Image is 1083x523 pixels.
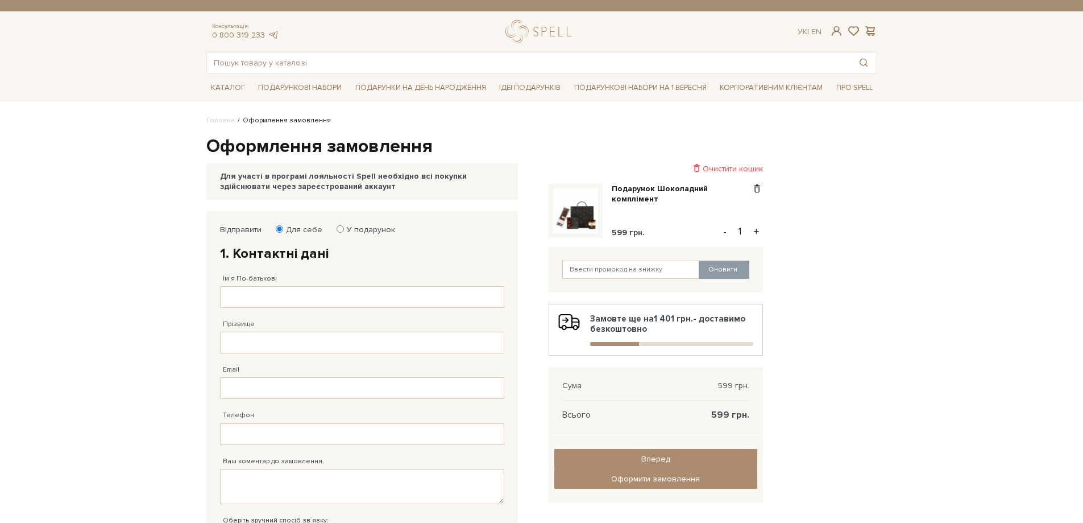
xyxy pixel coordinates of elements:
li: Оформлення замовлення [235,116,331,126]
button: - [719,223,731,240]
a: En [811,27,821,36]
label: Прізвище [223,319,255,330]
span: Всього [562,410,591,420]
a: Подарункові набори на 1 Вересня [570,78,711,97]
span: Сума [562,381,582,391]
label: Ім'я По-батькові [223,274,277,284]
h2: 1. Контактні дані [220,245,504,262]
input: Ввести промокод на знижку [562,261,700,279]
span: Консультація: [212,23,279,30]
button: Оновити [699,261,749,279]
span: 599 грн. [718,381,749,391]
input: Для себе [276,225,283,233]
a: Головна [206,116,235,125]
span: Оформити замовлення [611,474,700,484]
span: 599 грн. [612,228,645,237]
input: Пошук товару у каталозі [207,52,850,73]
label: Ваш коментар до замовлення. [223,456,324,467]
a: logo [505,20,576,43]
span: | [807,27,809,36]
a: Каталог [206,79,250,97]
button: Пошук товару у каталозі [850,52,877,73]
div: Ук [798,27,821,37]
label: Відправити [220,225,262,235]
h1: Оформлення замовлення [206,135,877,159]
div: Очистити кошик [549,163,763,174]
button: + [750,223,763,240]
b: 1 401 грн. [654,314,693,324]
span: Вперед [641,454,670,464]
a: 0 800 319 233 [212,30,265,40]
img: Подарунок Шоколадний комплімент [553,188,598,233]
a: Подарунки на День народження [351,79,491,97]
a: Про Spell [832,79,877,97]
label: Для себе [279,225,322,235]
a: Подарунок Шоколадний комплімент [612,184,751,204]
div: Замовте ще на - доставимо безкоштовно [558,314,753,346]
a: Ідеї подарунків [495,79,565,97]
a: Подарункові набори [254,79,346,97]
div: Для участі в програмі лояльності Spell необхідно всі покупки здійснювати через зареєстрований акк... [220,171,504,192]
a: telegram [268,30,279,40]
label: Телефон [223,410,254,421]
label: Email [223,365,239,375]
a: Корпоративним клієнтам [715,78,827,97]
label: У подарунок [339,225,395,235]
input: У подарунок [337,225,344,233]
span: 599 грн. [711,410,749,420]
